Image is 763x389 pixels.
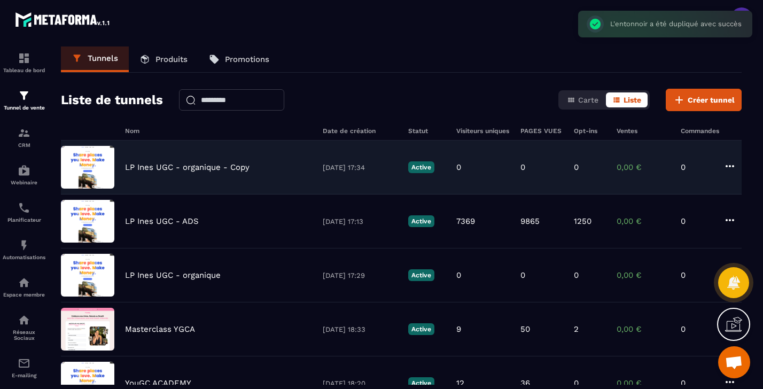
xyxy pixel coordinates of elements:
img: email [18,357,30,370]
span: Carte [578,96,598,104]
p: Masterclass YGCA [125,324,195,334]
p: Active [408,377,434,389]
a: formationformationTableau de bord [3,44,45,81]
p: 36 [520,378,530,388]
a: automationsautomationsWebinaire [3,156,45,193]
img: logo [15,10,111,29]
button: Liste [606,92,648,107]
p: Tunnel de vente [3,105,45,111]
p: 9 [456,324,461,334]
a: Tunnels [61,46,129,72]
p: 0,00 € [617,162,670,172]
p: LP Ines UGC - ADS [125,216,199,226]
p: 0 [456,162,461,172]
img: image [61,146,114,189]
h6: Date de création [323,127,398,135]
p: 0 [456,270,461,280]
a: formationformationTunnel de vente [3,81,45,119]
a: automationsautomationsEspace membre [3,268,45,306]
p: Webinaire [3,180,45,185]
p: E-mailing [3,372,45,378]
p: Automatisations [3,254,45,260]
span: Liste [624,96,641,104]
h6: Commandes [681,127,719,135]
a: schedulerschedulerPlanificateur [3,193,45,231]
img: image [61,254,114,297]
p: Active [408,323,434,335]
p: Espace membre [3,292,45,298]
p: YouGC ACADEMY [125,378,191,388]
h6: Ventes [617,127,670,135]
p: 0,00 € [617,324,670,334]
h2: Liste de tunnels [61,89,163,111]
p: 0 [574,270,579,280]
p: 2 [574,324,579,334]
img: formation [18,89,30,102]
img: social-network [18,314,30,326]
a: automationsautomationsAutomatisations [3,231,45,268]
p: [DATE] 17:13 [323,217,398,225]
img: automations [18,164,30,177]
p: 50 [520,324,530,334]
p: [DATE] 17:29 [323,271,398,279]
p: 0 [520,162,525,172]
h6: Statut [408,127,446,135]
img: automations [18,239,30,252]
p: [DATE] 18:33 [323,325,398,333]
p: 0 [681,216,713,226]
p: Réseaux Sociaux [3,329,45,341]
img: scheduler [18,201,30,214]
p: 0 [681,270,713,280]
p: 0 [574,378,579,388]
h6: Opt-ins [574,127,606,135]
button: Carte [560,92,605,107]
p: Produits [155,55,188,64]
p: [DATE] 17:34 [323,164,398,172]
p: LP Ines UGC - organique - Copy [125,162,250,172]
p: Promotions [225,55,269,64]
p: Active [408,161,434,173]
a: emailemailE-mailing [3,349,45,386]
p: LP Ines UGC - organique [125,270,221,280]
p: 0,00 € [617,378,670,388]
p: Tunnels [88,53,118,63]
p: 1250 [574,216,591,226]
a: formationformationCRM [3,119,45,156]
span: Créer tunnel [688,95,735,105]
p: Active [408,269,434,281]
p: 0 [681,324,713,334]
h6: PAGES VUES [520,127,563,135]
h6: Visiteurs uniques [456,127,510,135]
p: CRM [3,142,45,148]
a: Promotions [198,46,280,72]
p: 0,00 € [617,270,670,280]
p: Active [408,215,434,227]
p: 0,00 € [617,216,670,226]
h6: Nom [125,127,312,135]
img: image [61,200,114,243]
img: automations [18,276,30,289]
p: 7369 [456,216,475,226]
p: 0 [520,270,525,280]
img: image [61,308,114,351]
p: 0 [681,378,713,388]
p: 0 [574,162,579,172]
a: Ouvrir le chat [718,346,750,378]
p: 0 [681,162,713,172]
p: [DATE] 18:20 [323,379,398,387]
p: 12 [456,378,464,388]
p: Tableau de bord [3,67,45,73]
p: 9865 [520,216,540,226]
button: Créer tunnel [666,89,742,111]
a: Produits [129,46,198,72]
p: Planificateur [3,217,45,223]
a: social-networksocial-networkRéseaux Sociaux [3,306,45,349]
img: formation [18,127,30,139]
img: formation [18,52,30,65]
